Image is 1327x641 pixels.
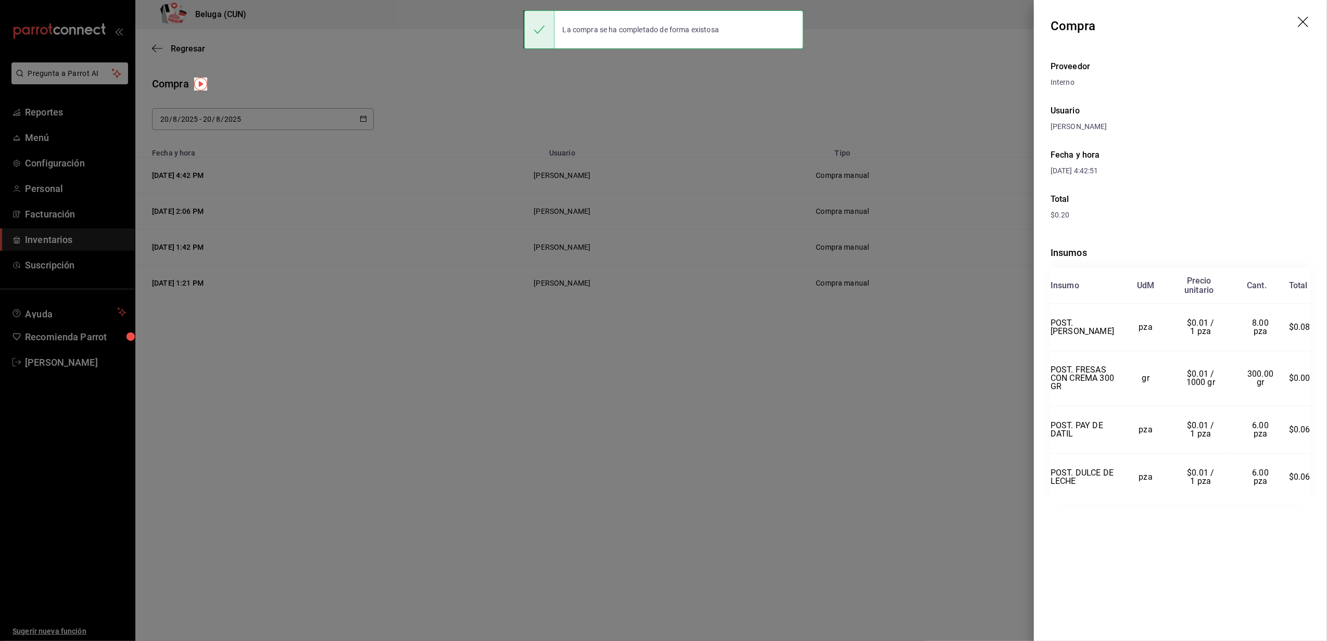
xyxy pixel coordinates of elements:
[1187,468,1216,486] span: $0.01 / 1 pza
[1051,77,1310,88] div: Interno
[1051,453,1122,500] td: POST. DULCE DE LECHE
[1051,193,1310,206] div: Total
[1252,318,1271,336] span: 8.00 pza
[1186,369,1217,387] span: $0.01 / 1000 gr
[1252,420,1271,439] span: 6.00 pza
[554,18,728,41] div: La compra se ha completado de forma existosa
[1051,246,1310,260] div: Insumos
[1247,369,1275,387] span: 300.00 gr
[1187,318,1216,336] span: $0.01 / 1 pza
[1051,406,1122,454] td: POST. PAY DE DATIL
[1051,281,1079,290] div: Insumo
[1289,322,1310,332] span: $0.08
[1051,165,1181,176] div: [DATE] 4:42:51
[1298,17,1310,29] button: drag
[1289,472,1310,482] span: $0.06
[1051,304,1122,351] td: POST. [PERSON_NAME]
[1122,304,1169,351] td: pza
[194,78,207,91] img: Tooltip marker
[1051,211,1070,219] span: $0.20
[1051,17,1096,35] div: Compra
[1137,281,1155,290] div: UdM
[1051,121,1310,132] div: [PERSON_NAME]
[1252,468,1271,486] span: 6.00 pza
[1122,453,1169,500] td: pza
[1122,406,1169,454] td: pza
[1289,281,1308,290] div: Total
[1247,281,1267,290] div: Cant.
[1051,105,1310,117] div: Usuario
[1184,276,1214,295] div: Precio unitario
[1289,425,1310,434] span: $0.06
[1051,351,1122,406] td: POST. FRESAS CON CREMA 300 GR
[1187,420,1216,439] span: $0.01 / 1 pza
[1051,149,1181,161] div: Fecha y hora
[1051,60,1310,73] div: Proveedor
[1122,351,1169,406] td: gr
[1289,373,1310,383] span: $0.00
